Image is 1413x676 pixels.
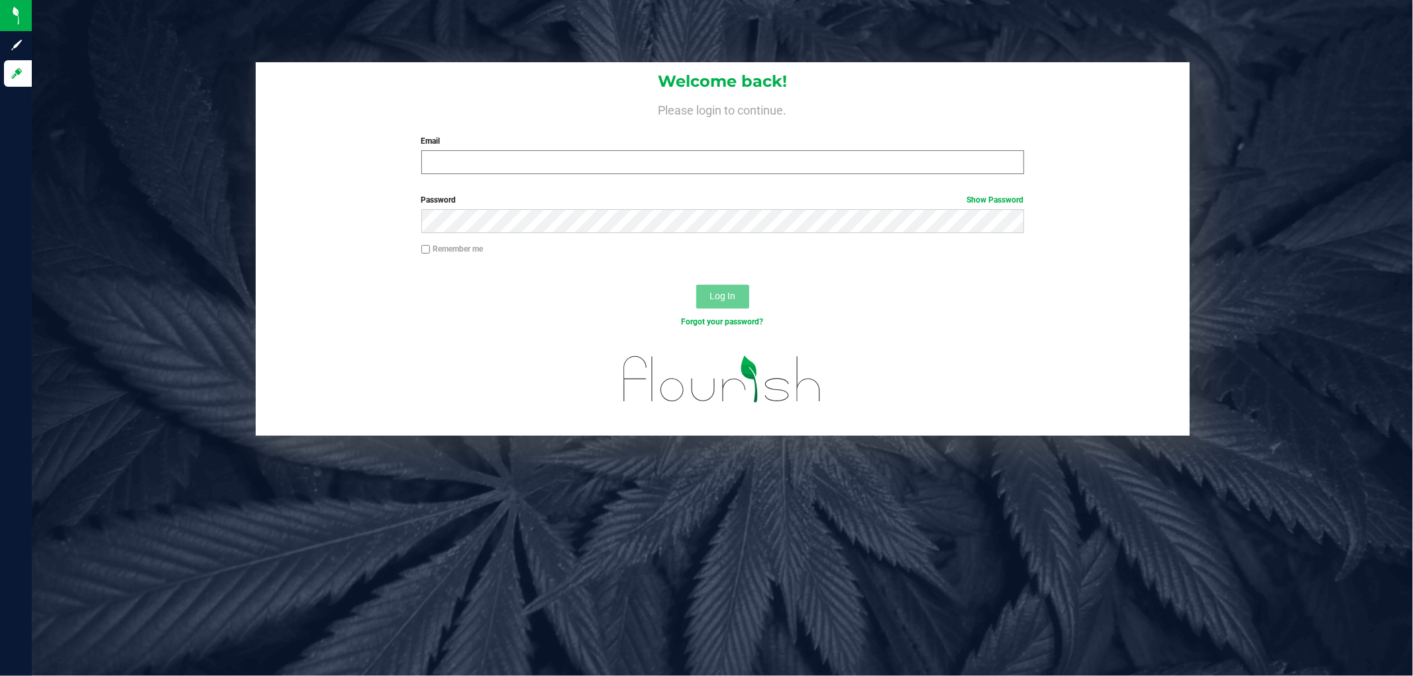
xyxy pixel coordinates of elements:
[10,67,23,80] inline-svg: Log in
[967,195,1024,205] a: Show Password
[10,38,23,52] inline-svg: Sign up
[421,245,431,254] input: Remember me
[256,73,1190,90] h1: Welcome back!
[421,135,1024,147] label: Email
[256,101,1190,117] h4: Please login to continue.
[709,291,735,301] span: Log In
[696,285,749,309] button: Log In
[682,317,764,326] a: Forgot your password?
[421,195,456,205] span: Password
[605,342,839,416] img: flourish_logo.svg
[421,243,484,255] label: Remember me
